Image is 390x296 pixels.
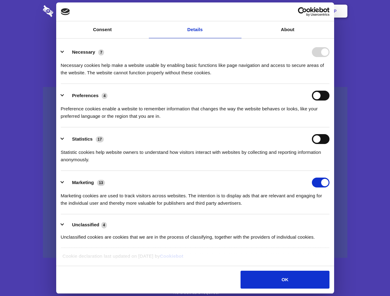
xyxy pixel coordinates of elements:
a: Details [149,21,241,38]
span: 4 [102,93,107,99]
span: 4 [101,222,107,228]
button: Preferences (4) [61,91,111,101]
div: Statistic cookies help website owners to understand how visitors interact with websites by collec... [61,144,329,163]
button: OK [241,271,329,289]
img: logo [61,8,70,15]
div: Necessary cookies help make a website usable by enabling basic functions like page navigation and... [61,57,329,76]
label: Statistics [72,136,93,142]
iframe: Drift Widget Chat Controller [359,265,383,289]
a: About [241,21,334,38]
h1: Eliminate Slack Data Loss. [43,28,347,50]
a: Cookiebot [160,253,183,259]
button: Marketing (13) [61,178,109,187]
button: Unclassified (4) [61,221,111,229]
a: Consent [56,21,149,38]
a: Pricing [181,2,208,21]
label: Marketing [72,180,94,185]
div: Marketing cookies are used to track visitors across websites. The intention is to display ads tha... [61,187,329,207]
label: Necessary [72,49,95,55]
span: 17 [96,136,104,142]
h4: Auto-redaction of sensitive data, encrypted data sharing and self-destructing private chats. Shar... [43,56,347,76]
a: Wistia video thumbnail [43,87,347,258]
a: Contact [250,2,279,21]
div: Preference cookies enable a website to remember information that changes the way the website beha... [61,101,329,120]
button: Necessary (7) [61,47,108,57]
span: 7 [98,49,104,55]
img: logo-wordmark-white-trans-d4663122ce5f474addd5e946df7df03e33cb6a1c49d2221995e7729f52c070b2.svg [43,5,96,17]
div: Cookie declaration last updated on [DATE] by [58,253,332,265]
label: Preferences [72,93,99,98]
a: Usercentrics Cookiebot - opens in a new window [275,7,329,16]
a: Login [280,2,307,21]
div: Unclassified cookies are cookies that we are in the process of classifying, together with the pro... [61,229,329,241]
button: Statistics (17) [61,134,108,144]
span: 13 [97,180,105,186]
